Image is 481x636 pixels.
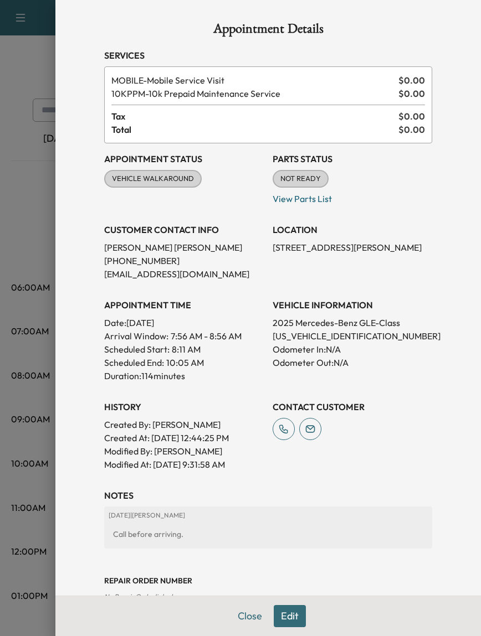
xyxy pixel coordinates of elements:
[274,173,328,184] span: NOT READY
[111,110,398,123] span: Tax
[104,267,264,281] p: [EMAIL_ADDRESS][DOMAIN_NAME]
[104,254,264,267] p: [PHONE_NUMBER]
[398,123,425,136] span: $ 0.00
[273,329,432,343] p: [US_VEHICLE_IDENTIFICATION_NUMBER]
[104,444,264,458] p: Modified By : [PERSON_NAME]
[273,356,432,369] p: Odometer Out: N/A
[273,188,432,205] p: View Parts List
[104,431,264,444] p: Created At : [DATE] 12:44:25 PM
[109,524,428,544] div: Call before arriving.
[109,511,428,520] p: [DATE] | [PERSON_NAME]
[104,298,264,312] h3: APPOINTMENT TIME
[273,400,432,413] h3: CONTACT CUSTOMER
[104,316,264,329] p: Date: [DATE]
[111,87,394,100] span: 10k Prepaid Maintenance Service
[111,74,394,87] span: Mobile Service Visit
[104,575,432,586] h3: Repair Order number
[104,241,264,254] p: [PERSON_NAME] [PERSON_NAME]
[231,605,269,627] button: Close
[273,152,432,166] h3: Parts Status
[273,298,432,312] h3: VEHICLE INFORMATION
[104,343,170,356] p: Scheduled Start:
[104,592,172,601] span: No Repair Order linked
[104,329,264,343] p: Arrival Window:
[172,343,201,356] p: 8:11 AM
[398,74,425,87] span: $ 0.00
[274,605,306,627] button: Edit
[104,489,432,502] h3: NOTES
[273,241,432,254] p: [STREET_ADDRESS][PERSON_NAME]
[104,418,264,431] p: Created By : [PERSON_NAME]
[111,123,398,136] span: Total
[104,22,432,40] h1: Appointment Details
[273,343,432,356] p: Odometer In: N/A
[104,356,164,369] p: Scheduled End:
[273,316,432,329] p: 2025 Mercedes-Benz GLE-Class
[104,400,264,413] h3: History
[398,87,425,100] span: $ 0.00
[166,356,204,369] p: 10:05 AM
[104,223,264,236] h3: CUSTOMER CONTACT INFO
[104,152,264,166] h3: Appointment Status
[104,369,264,382] p: Duration: 114 minutes
[104,458,264,471] p: Modified At : [DATE] 9:31:58 AM
[104,49,432,62] h3: Services
[105,173,201,184] span: VEHICLE WALKAROUND
[273,223,432,236] h3: LOCATION
[171,329,242,343] span: 7:56 AM - 8:56 AM
[398,110,425,123] span: $ 0.00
